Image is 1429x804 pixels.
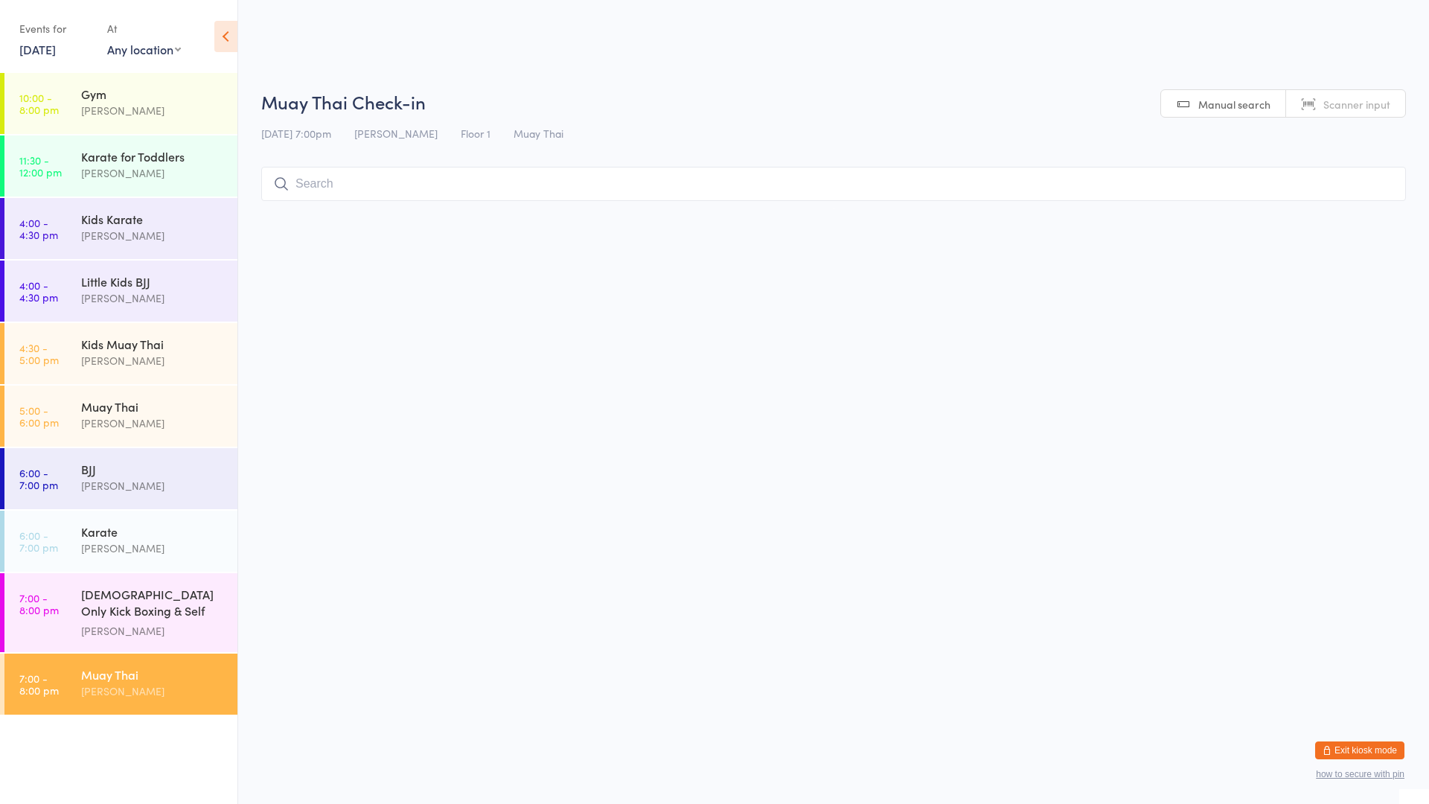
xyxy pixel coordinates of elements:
time: 4:00 - 4:30 pm [19,279,58,303]
time: 10:00 - 8:00 pm [19,92,59,115]
div: [PERSON_NAME] [81,352,225,369]
a: 4:00 -4:30 pmLittle Kids BJJ[PERSON_NAME] [4,261,237,322]
a: 7:00 -8:00 pmMuay Thai[PERSON_NAME] [4,654,237,715]
a: 6:00 -7:00 pmBJJ[PERSON_NAME] [4,448,237,509]
button: Exit kiosk mode [1315,741,1404,759]
div: [PERSON_NAME] [81,622,225,639]
span: Scanner input [1323,97,1390,112]
div: Events for [19,16,92,41]
a: 4:30 -5:00 pmKids Muay Thai[PERSON_NAME] [4,323,237,384]
div: Muay Thai [81,666,225,683]
time: 6:00 - 7:00 pm [19,467,58,491]
a: 7:00 -8:00 pm[DEMOGRAPHIC_DATA] Only Kick Boxing & Self Defence[PERSON_NAME] [4,573,237,652]
div: Gym [81,86,225,102]
a: 6:00 -7:00 pmKarate[PERSON_NAME] [4,511,237,572]
div: Kids Karate [81,211,225,227]
div: Karate [81,523,225,540]
div: Karate for Toddlers [81,148,225,165]
time: 7:00 - 8:00 pm [19,672,59,696]
time: 4:00 - 4:30 pm [19,217,58,240]
span: [DATE] 7:00pm [261,126,331,141]
div: [PERSON_NAME] [81,102,225,119]
div: [DEMOGRAPHIC_DATA] Only Kick Boxing & Self Defence [81,586,225,622]
a: 10:00 -8:00 pmGym[PERSON_NAME] [4,73,237,134]
div: [PERSON_NAME] [81,540,225,557]
div: [PERSON_NAME] [81,477,225,494]
span: [PERSON_NAME] [354,126,438,141]
a: 4:00 -4:30 pmKids Karate[PERSON_NAME] [4,198,237,259]
div: At [107,16,181,41]
div: [PERSON_NAME] [81,227,225,244]
div: Muay Thai [81,398,225,415]
time: 5:00 - 6:00 pm [19,404,59,428]
div: Little Kids BJJ [81,273,225,290]
div: [PERSON_NAME] [81,415,225,432]
time: 11:30 - 12:00 pm [19,154,62,178]
a: 11:30 -12:00 pmKarate for Toddlers[PERSON_NAME] [4,135,237,197]
time: 7:00 - 8:00 pm [19,592,59,616]
div: BJJ [81,461,225,477]
div: [PERSON_NAME] [81,683,225,700]
div: Kids Muay Thai [81,336,225,352]
div: Any location [107,41,181,57]
button: how to secure with pin [1316,769,1404,779]
a: [DATE] [19,41,56,57]
input: Search [261,167,1406,201]
div: [PERSON_NAME] [81,290,225,307]
time: 6:00 - 7:00 pm [19,529,58,553]
div: [PERSON_NAME] [81,165,225,182]
time: 4:30 - 5:00 pm [19,342,59,366]
span: Muay Thai [514,126,563,141]
span: Manual search [1198,97,1270,112]
a: 5:00 -6:00 pmMuay Thai[PERSON_NAME] [4,386,237,447]
h2: Muay Thai Check-in [261,89,1406,114]
span: Floor 1 [461,126,490,141]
